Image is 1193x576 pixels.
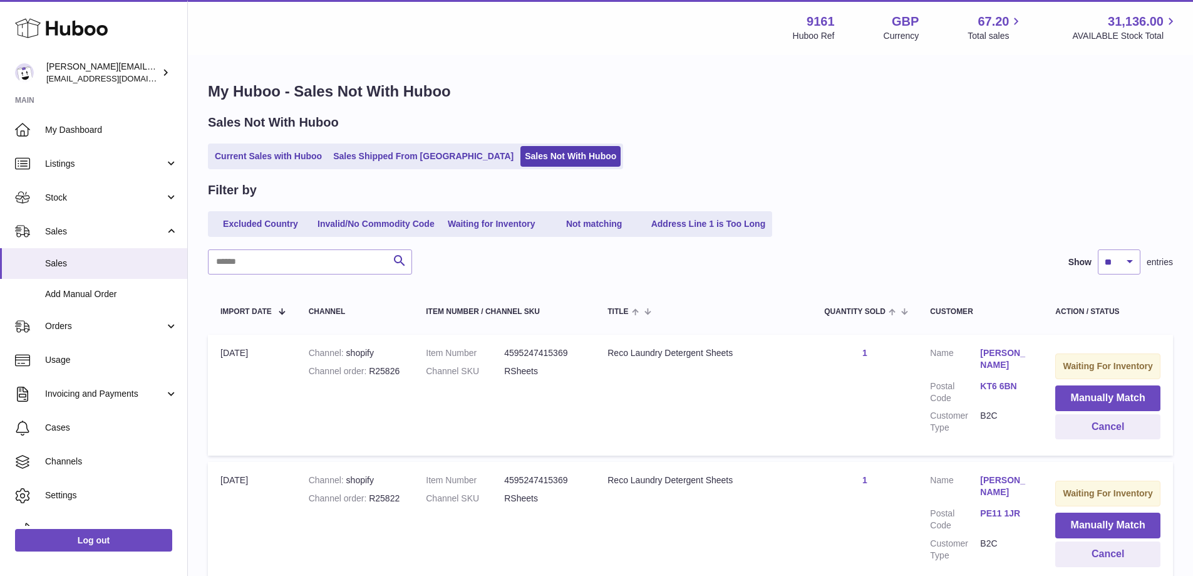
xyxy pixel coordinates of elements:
a: 31,136.00 AVAILABLE Stock Total [1072,13,1178,42]
div: Customer [930,308,1030,316]
div: Reco Laundry Detergent Sheets [607,474,799,486]
button: Manually Match [1055,385,1160,411]
div: Channel [309,308,401,316]
span: 67.20 [978,13,1009,30]
dt: Name [930,474,980,501]
dd: RSheets [504,365,582,377]
span: Title [607,308,628,316]
span: AVAILABLE Stock Total [1072,30,1178,42]
strong: Channel [309,475,346,485]
div: Reco Laundry Detergent Sheets [607,347,799,359]
span: [EMAIL_ADDRESS][DOMAIN_NAME] [46,73,184,83]
img: amyesmith31@gmail.com [15,63,34,82]
span: Usage [45,354,178,366]
dt: Postal Code [930,380,980,404]
span: Sales [45,258,178,270]
a: [PERSON_NAME] [980,474,1030,498]
dd: B2C [980,410,1030,434]
span: Cases [45,422,178,434]
dd: 4595247415369 [504,474,582,486]
div: Huboo Ref [793,30,835,42]
strong: GBP [892,13,919,30]
dt: Customer Type [930,538,980,562]
div: Item Number / Channel SKU [426,308,582,316]
strong: Channel [309,348,346,358]
dd: 4595247415369 [504,347,582,359]
dd: RSheets [504,493,582,505]
div: Currency [884,30,919,42]
button: Manually Match [1055,513,1160,538]
strong: Waiting For Inventory [1063,361,1152,371]
dt: Item Number [426,347,504,359]
div: shopify [309,347,401,359]
div: R25822 [309,493,401,505]
a: Address Line 1 is Too Long [647,214,770,234]
a: PE11 1JR [980,508,1030,520]
h2: Sales Not With Huboo [208,114,339,131]
span: Add Manual Order [45,288,178,300]
dt: Channel SKU [426,493,504,505]
div: Action / Status [1055,308,1160,316]
span: Returns [45,523,178,535]
span: Channels [45,456,178,468]
a: 1 [862,348,867,358]
div: [PERSON_NAME][EMAIL_ADDRESS][DOMAIN_NAME] [46,61,159,85]
span: 31,136.00 [1108,13,1164,30]
dd: B2C [980,538,1030,562]
dt: Postal Code [930,508,980,531]
label: Show [1068,256,1092,268]
a: Sales Not With Huboo [520,146,621,167]
a: [PERSON_NAME] [980,347,1030,371]
div: R25826 [309,365,401,377]
a: Waiting for Inventory [442,214,542,234]
h1: My Huboo - Sales Not With Huboo [208,81,1173,102]
span: Listings [45,158,165,170]
td: [DATE] [208,335,296,456]
div: shopify [309,474,401,486]
span: Orders [45,320,165,332]
button: Cancel [1055,542,1160,567]
a: Sales Shipped From [GEOGRAPHIC_DATA] [329,146,518,167]
dt: Channel SKU [426,365,504,377]
span: Settings [45,490,178,501]
a: Log out [15,529,172,552]
span: Import date [220,308,272,316]
strong: 9161 [807,13,835,30]
a: Current Sales with Huboo [210,146,326,167]
button: Cancel [1055,414,1160,440]
a: Excluded Country [210,214,311,234]
a: KT6 6BN [980,380,1030,392]
strong: Waiting For Inventory [1063,488,1152,498]
h2: Filter by [208,182,257,199]
span: Invoicing and Payments [45,388,165,400]
dt: Name [930,347,980,374]
a: 67.20 Total sales [968,13,1023,42]
span: Sales [45,226,165,238]
dt: Customer Type [930,410,980,434]
strong: Channel order [309,366,369,376]
span: My Dashboard [45,124,178,136]
strong: Channel order [309,493,369,503]
span: Stock [45,192,165,204]
a: 1 [862,475,867,485]
a: Invalid/No Commodity Code [313,214,439,234]
dt: Item Number [426,474,504,486]
span: Total sales [968,30,1023,42]
a: Not matching [544,214,644,234]
span: Quantity Sold [824,308,886,316]
span: entries [1147,256,1173,268]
